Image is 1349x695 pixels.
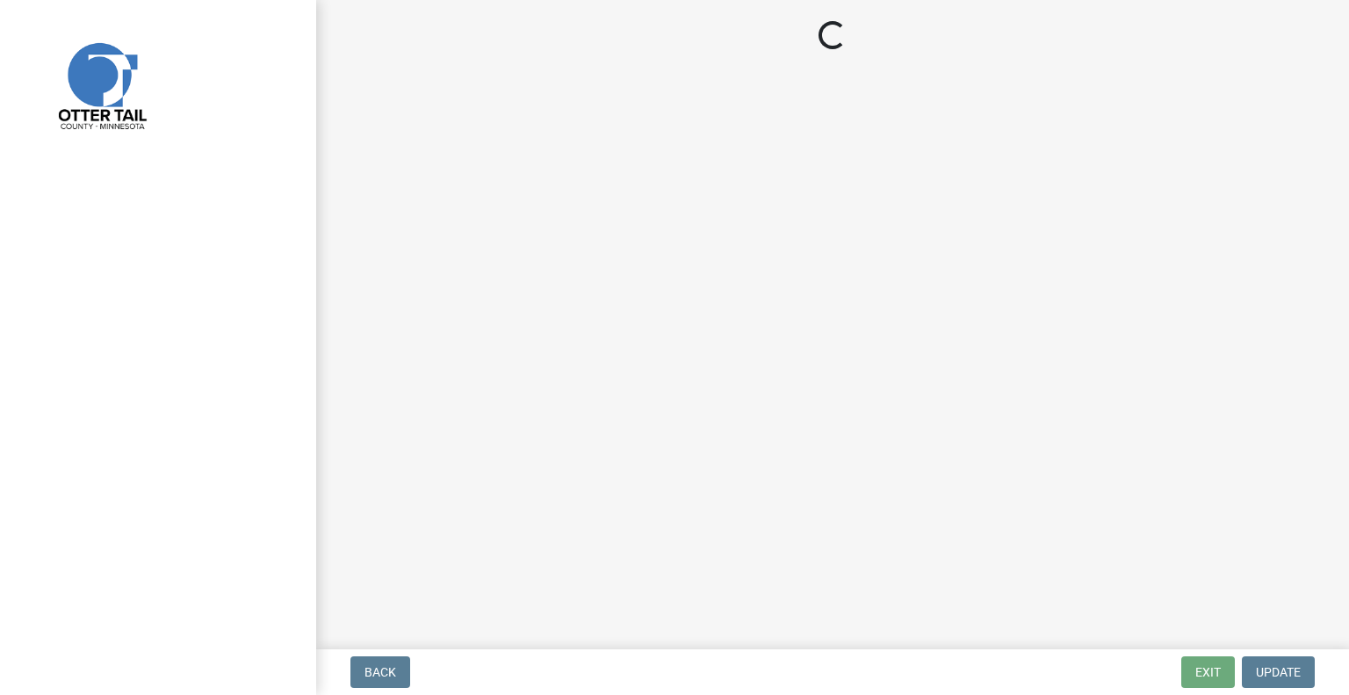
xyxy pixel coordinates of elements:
[1242,656,1315,688] button: Update
[35,18,167,150] img: Otter Tail County, Minnesota
[364,665,396,679] span: Back
[1181,656,1235,688] button: Exit
[1256,665,1301,679] span: Update
[350,656,410,688] button: Back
